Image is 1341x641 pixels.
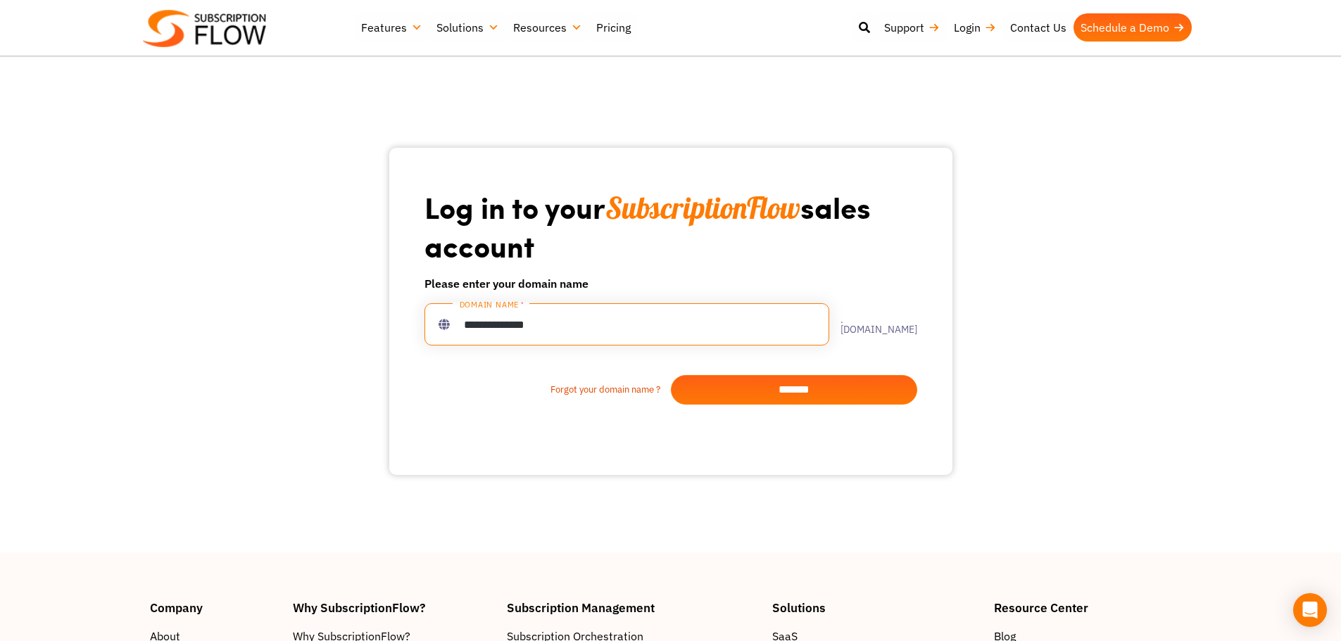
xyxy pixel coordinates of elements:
a: Contact Us [1003,13,1074,42]
a: Forgot your domain name ? [424,383,671,397]
h6: Please enter your domain name [424,275,917,292]
a: Schedule a Demo [1074,13,1192,42]
a: Pricing [589,13,638,42]
h4: Why SubscriptionFlow? [293,602,493,614]
h4: Resource Center [994,602,1191,614]
h4: Subscription Management [507,602,759,614]
a: Solutions [429,13,506,42]
a: Login [947,13,1003,42]
a: Features [354,13,429,42]
h4: Company [150,602,279,614]
label: .[DOMAIN_NAME] [829,315,917,334]
img: Subscriptionflow [143,10,266,47]
span: SubscriptionFlow [605,189,800,227]
a: Resources [506,13,589,42]
h4: Solutions [772,602,980,614]
h1: Log in to your sales account [424,189,917,264]
a: Support [877,13,947,42]
div: Open Intercom Messenger [1293,593,1327,627]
